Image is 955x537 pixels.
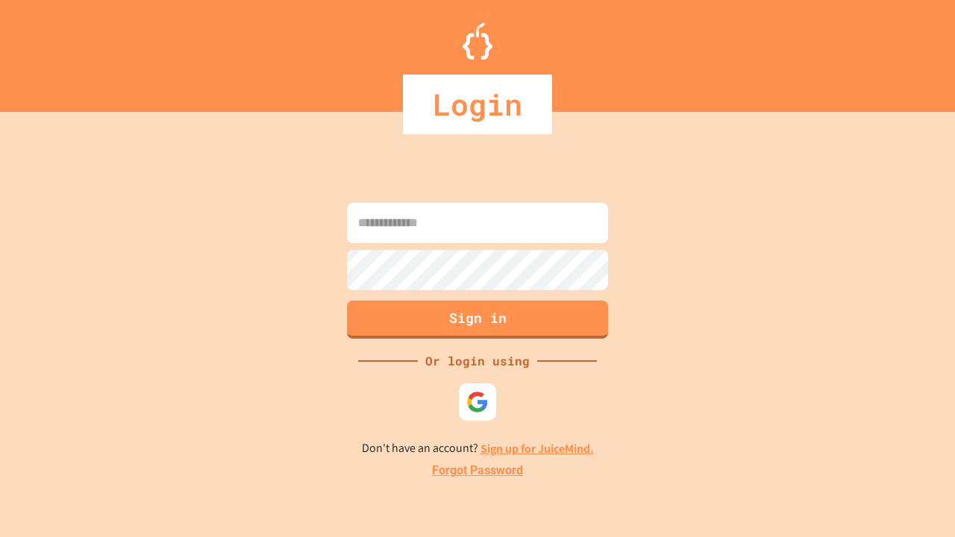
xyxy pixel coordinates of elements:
[466,391,489,413] img: google-icon.svg
[480,441,594,456] a: Sign up for JuiceMind.
[463,22,492,60] img: Logo.svg
[418,352,537,370] div: Or login using
[362,439,594,458] p: Don't have an account?
[432,462,523,480] a: Forgot Password
[347,301,608,339] button: Sign in
[403,75,552,134] div: Login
